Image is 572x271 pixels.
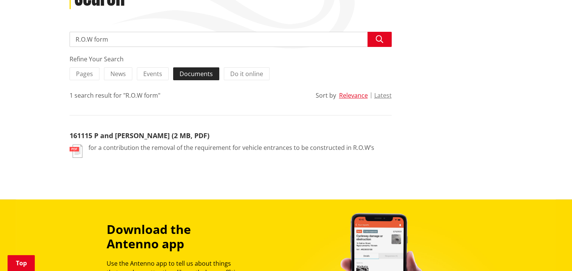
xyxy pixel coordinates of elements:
span: Do it online [230,70,263,78]
p: for a contribution the removal of the requirement for vehicle entrances to be constructed in R.O.W’s [88,143,374,152]
img: document-pdf.svg [70,145,82,158]
a: 161115 P and [PERSON_NAME] (2 MB, PDF) [70,131,209,140]
button: Relevance [339,92,368,99]
span: Events [143,70,162,78]
div: Sort by [316,91,336,100]
div: Refine Your Search [70,55,392,64]
div: 1 search result for "R.O.W form" [70,91,160,100]
button: Latest [374,92,392,99]
span: News [110,70,126,78]
span: Pages [76,70,93,78]
a: Top [8,255,35,271]
h3: Download the Antenno app [107,222,243,251]
span: Documents [180,70,213,78]
iframe: Messenger Launcher [537,239,564,266]
input: Search input [70,32,392,47]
